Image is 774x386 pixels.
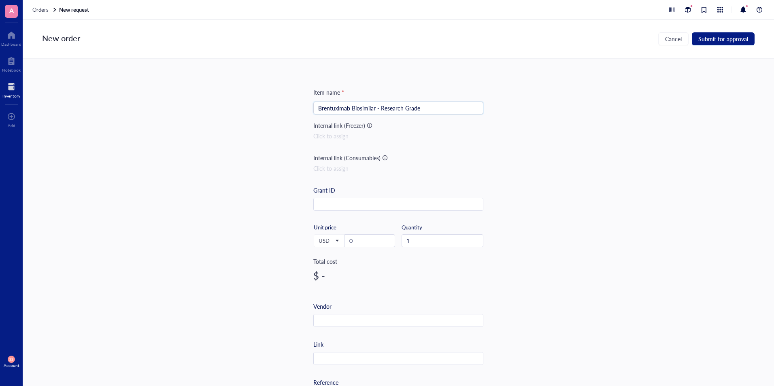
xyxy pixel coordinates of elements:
span: A [9,5,14,15]
span: Cancel [665,36,682,42]
a: Inventory [2,81,20,98]
div: Link [313,340,323,349]
div: Click to assign [313,164,483,173]
div: Notebook [2,68,21,72]
a: Dashboard [1,29,21,47]
div: Total cost [313,257,483,266]
div: Grant ID [313,186,335,195]
div: Vendor [313,302,332,311]
a: New request [59,6,91,13]
a: Notebook [2,55,21,72]
div: $ - [313,269,483,282]
span: Orders [32,6,49,13]
div: Internal link (Freezer) [313,121,365,130]
div: Click to assign [313,131,483,140]
div: Dashboard [1,42,21,47]
button: Submit for approval [692,32,755,45]
button: Cancel [658,32,689,45]
span: Submit for approval [698,36,748,42]
div: Internal link (Consumables) [313,153,381,162]
div: Quantity [402,224,483,231]
div: Add [8,123,15,128]
div: Inventory [2,93,20,98]
div: Item name [313,88,344,97]
div: New order [42,32,80,45]
span: USD [319,237,338,244]
div: Account [4,363,19,368]
a: Orders [32,6,57,13]
span: SS [9,357,13,362]
div: Unit price [314,224,364,231]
